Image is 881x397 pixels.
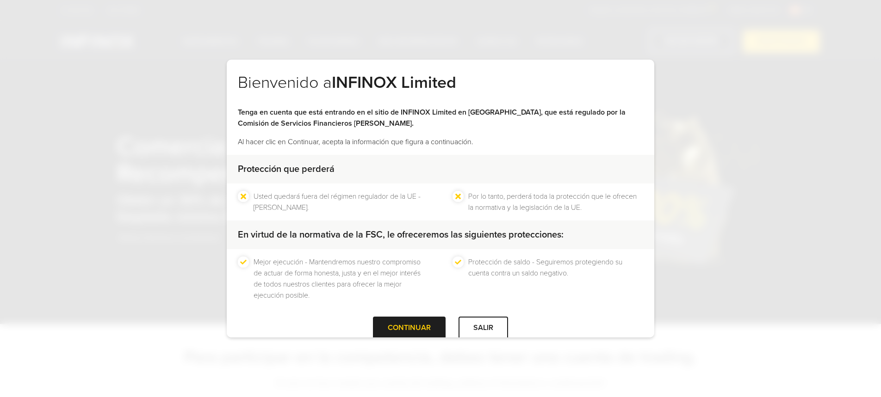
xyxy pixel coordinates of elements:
[238,108,626,128] strong: Tenga en cuenta que está entrando en el sitio de INFINOX Limited en [GEOGRAPHIC_DATA], que está r...
[468,257,643,301] li: Protección de saldo - Seguiremos protegiendo su cuenta contra un saldo negativo.
[459,317,508,339] div: SALIR
[254,191,428,213] li: Usted quedará fuera del régimen regulador de la UE - [PERSON_NAME].
[238,73,643,107] h2: Bienvenido a
[468,191,643,213] li: Por lo tanto, perderá toda la protección que le ofrecen la normativa y la legislación de la UE.
[373,317,446,339] div: CONTINUAR
[254,257,428,301] li: Mejor ejecución - Mantendremos nuestro compromiso de actuar de forma honesta, justa y en el mejor...
[238,229,564,240] strong: En virtud de la normativa de la FSC, le ofreceremos las siguientes protecciones:
[238,164,335,175] strong: Protección que perderá
[332,73,456,92] strong: INFINOX Limited
[238,136,643,147] p: Al hacer clic en Continuar, acepta la información que figura a continuación.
